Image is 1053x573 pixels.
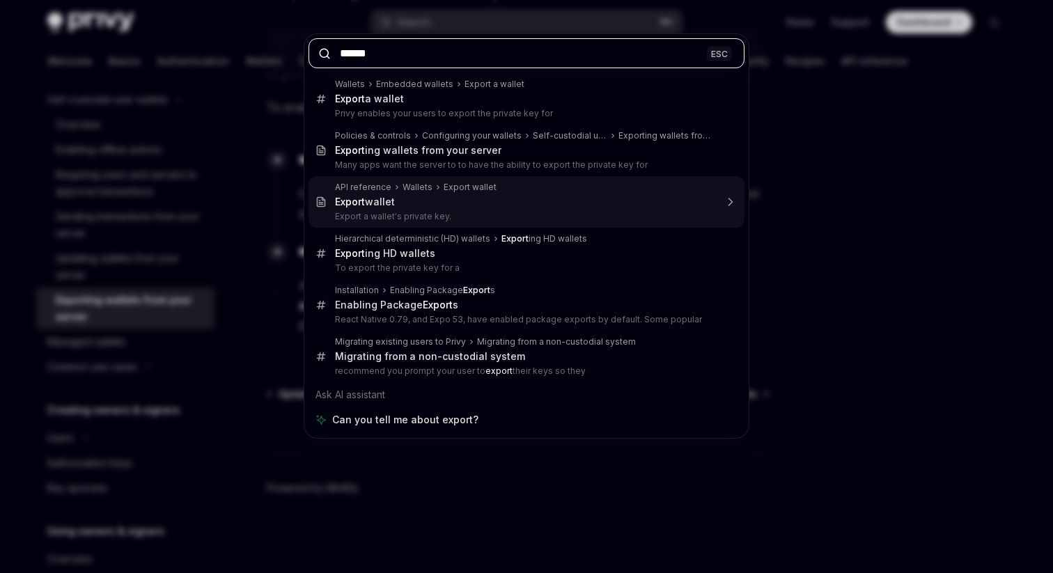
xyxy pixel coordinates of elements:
p: React Native 0.79, and Expo 53, have enabled package exports by default. Some popular [335,314,715,325]
p: Many apps want the server to to have the ability to export the private key for [335,159,715,171]
div: Enabling Package s [390,285,495,296]
div: Migrating existing users to Privy [335,336,466,347]
div: wallet [335,196,395,208]
div: ing HD wallets [335,247,435,260]
div: Wallets [335,79,365,90]
b: Export [335,144,365,156]
b: Export [335,93,365,104]
p: Export a wallet's private key. [335,211,715,222]
p: To export the private key for a [335,262,715,274]
div: API reference [335,182,391,193]
div: Self-custodial user wallets [533,130,607,141]
div: Migrating from a non-custodial system [335,350,525,363]
div: Embedded wallets [376,79,453,90]
b: Export [423,299,453,311]
p: recommend you prompt your user to their keys so they [335,366,715,377]
b: Export [335,196,365,207]
div: Export a wallet [465,79,524,90]
div: Migrating from a non-custodial system [477,336,636,347]
div: Installation [335,285,379,296]
div: Export wallet [444,182,497,193]
span: Can you tell me about export? [332,413,478,427]
div: Configuring your wallets [422,130,522,141]
p: Privy enables your users to export the private key for [335,108,715,119]
b: Export [463,285,490,295]
div: Hierarchical deterministic (HD) wallets [335,233,490,244]
b: Export [501,233,529,244]
div: Policies & controls [335,130,411,141]
b: export [485,366,513,376]
div: Ask AI assistant [309,382,744,407]
div: a wallet [335,93,404,105]
div: Exporting wallets from your server [618,130,715,141]
div: Enabling Package s [335,299,458,311]
div: ESC [707,46,732,61]
div: ing wallets from your server [335,144,501,157]
div: ing HD wallets [501,233,587,244]
div: Wallets [403,182,432,193]
b: Export [335,247,365,259]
